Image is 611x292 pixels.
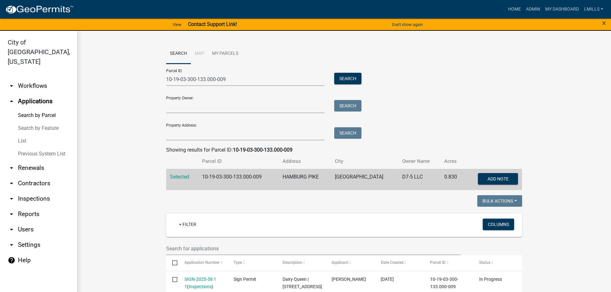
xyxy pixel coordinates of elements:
[188,21,237,27] strong: Contact Support Link!
[331,169,398,190] td: [GEOGRAPHIC_DATA]
[166,44,191,64] a: Search
[198,154,279,169] th: Parcel ID
[488,176,509,181] span: Add Note
[334,73,361,84] button: Search
[332,260,348,265] span: Applicant
[523,3,543,15] a: Admin
[174,219,201,230] a: + Filter
[483,219,514,230] button: Columns
[479,260,490,265] span: Status
[178,255,227,271] datatable-header-cell: Application Number
[334,127,361,139] button: Search
[189,284,212,289] a: Inspections
[332,277,366,282] span: John Odom
[8,164,15,172] i: arrow_drop_down
[208,44,242,64] a: My Parcels
[233,147,293,153] strong: 10-19-03-300-133.000-009
[479,277,502,282] span: In Progress
[233,260,242,265] span: Type
[8,82,15,90] i: arrow_drop_down
[398,169,440,190] td: D7-5 LLC
[389,19,425,30] button: Don't show again
[478,173,518,185] button: Add Note
[8,179,15,187] i: arrow_drop_down
[440,169,465,190] td: 0.830
[8,210,15,218] i: arrow_drop_down
[331,154,398,169] th: City
[602,19,606,28] span: ×
[166,255,178,271] datatable-header-cell: Select
[166,242,461,255] input: Search for applications
[227,255,276,271] datatable-header-cell: Type
[473,255,522,271] datatable-header-cell: Status
[279,169,331,190] td: HAMBURG PIKE
[430,260,446,265] span: Parcel ID
[8,195,15,203] i: arrow_drop_down
[184,277,216,289] a: SIGN-2025-58 1 1
[8,97,15,105] i: arrow_drop_up
[381,260,403,265] span: Date Created
[184,260,219,265] span: Application Number
[166,146,522,154] div: Showing results for Parcel ID:
[477,195,522,207] button: Bulk Actions
[233,277,256,282] span: Sign Permit
[198,169,279,190] td: 10-19-03-300-133.000-009
[279,154,331,169] th: Address
[334,100,361,112] button: Search
[276,255,326,271] datatable-header-cell: Description
[184,276,221,290] div: ( )
[8,256,15,264] i: help
[543,3,581,15] a: My Dashboard
[505,3,523,15] a: Home
[170,174,189,180] a: Selected
[398,154,440,169] th: Owner Name
[326,255,375,271] datatable-header-cell: Applicant
[381,277,394,282] span: 09/15/2025
[602,19,606,27] button: Close
[440,154,465,169] th: Acres
[581,3,606,15] a: lmills
[8,226,15,233] i: arrow_drop_down
[430,277,458,289] span: 10-19-03-300-133.000-009
[170,19,184,30] a: View
[424,255,473,271] datatable-header-cell: Parcel ID
[375,255,424,271] datatable-header-cell: Date Created
[8,241,15,249] i: arrow_drop_down
[283,260,302,265] span: Description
